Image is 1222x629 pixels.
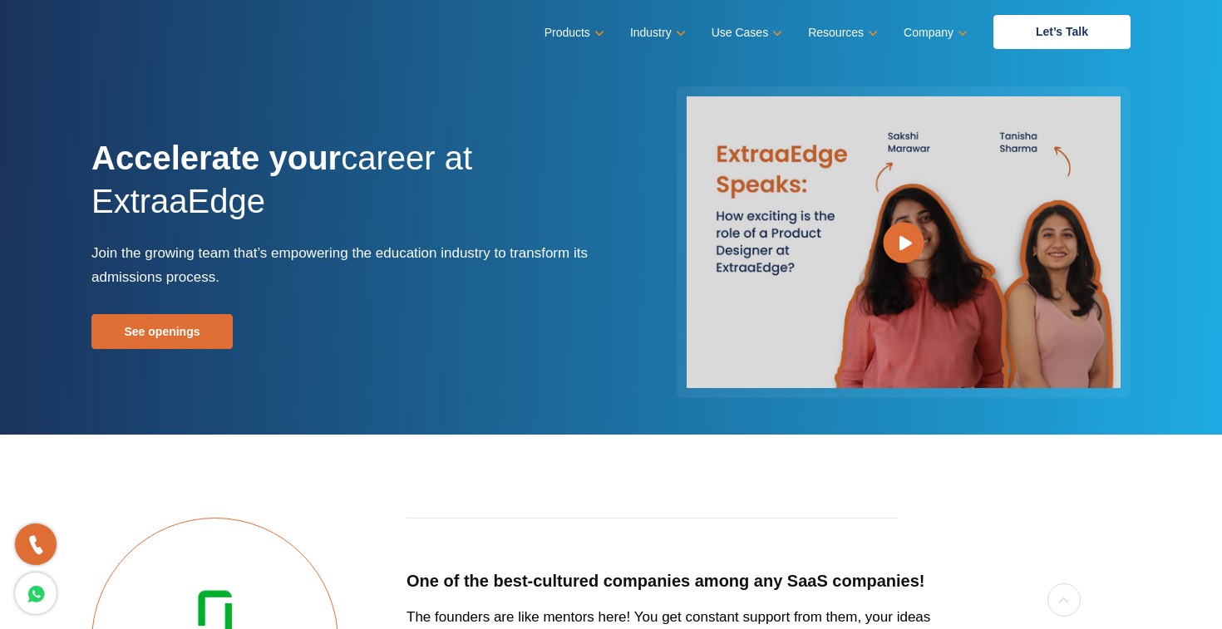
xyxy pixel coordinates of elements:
[407,571,953,592] h5: One of the best-cultured companies among any SaaS companies!
[91,140,341,176] strong: Accelerate your
[904,21,964,45] a: Company
[630,21,682,45] a: Industry
[808,21,875,45] a: Resources
[91,136,599,241] h1: career at ExtraaEdge
[993,15,1131,49] a: Let’s Talk
[91,314,233,349] a: See openings
[544,21,601,45] a: Products
[712,21,779,45] a: Use Cases
[91,241,599,289] p: Join the growing team that’s empowering the education industry to transform its admissions process.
